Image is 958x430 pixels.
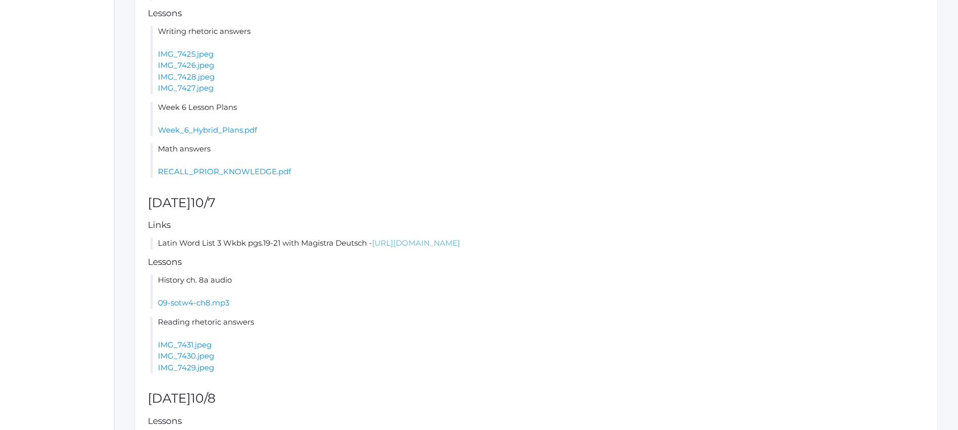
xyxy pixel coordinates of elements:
[191,195,216,210] span: 10/7
[148,196,925,210] h2: [DATE]
[158,49,214,59] a: IMG_7425.jpeg
[148,257,925,267] h5: Lessons
[158,167,291,176] a: RECALL_PRIOR_KNOWLEDGE.pdf
[158,125,257,135] a: Week_6_Hybrid_Plans.pdf
[150,317,925,374] li: Reading rhetoric answers
[158,351,214,361] a: IMG_7430.jpeg
[148,220,925,230] h5: Links
[148,392,925,406] h2: [DATE]
[158,83,214,93] a: IMG_7427.jpeg
[158,298,229,307] a: 09-sotw4-ch8.mp3
[150,275,925,309] li: History ch. 8a audio
[372,238,460,248] a: [URL][DOMAIN_NAME]
[158,340,212,349] a: IMG_7431.jpeg
[158,72,215,82] a: IMG_7428.jpeg
[158,60,214,70] a: IMG_7426.jpeg
[150,238,925,249] li: Latin Word List 3 Wkbk pgs.19-21 with Magistra Deutsch -
[150,26,925,94] li: Writing rhetoric answers
[158,363,214,372] a: IMG_7429.jpeg
[148,416,925,426] h5: Lessons
[148,9,925,18] h5: Lessons
[150,143,925,178] li: Math answers
[191,390,216,406] span: 10/8
[150,102,925,136] li: Week 6 Lesson Plans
